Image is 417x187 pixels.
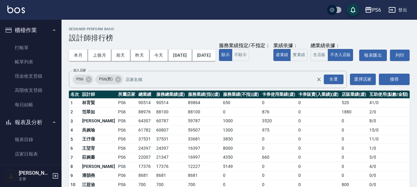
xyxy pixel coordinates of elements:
th: 卡券使用業績(虛) [260,91,297,99]
td: 3520 [260,116,297,126]
button: 不含入店販 [328,49,353,61]
td: 4 / 0 [368,162,410,171]
td: 8681 [155,171,187,180]
td: 89864 [186,98,221,108]
button: 不顯示 [232,49,249,61]
td: 吳婉瑜 [81,126,117,135]
td: 0 [221,171,260,180]
td: 0 [297,135,340,144]
td: 1000 [221,116,260,126]
button: 本月 [69,50,88,61]
button: 搜尋 [379,74,410,85]
td: PS6 [117,162,137,171]
h2: Designer Perform Basic [69,27,410,31]
a: 現金收支登錄 [2,69,59,83]
td: 21347 [155,153,187,162]
td: 0 / 0 [368,171,410,180]
th: 總業績 [137,91,155,99]
div: 業績依據： [273,43,308,49]
td: 0 [260,162,297,171]
div: 全選 [324,75,344,84]
td: 88100 [186,108,221,117]
div: PS6(舊) [95,75,123,84]
h5: [PERSON_NAME] [19,170,50,176]
a: 每日結帳 [2,98,59,112]
td: 0 [340,126,368,135]
th: 服務業績(不指)(虛) [221,91,260,99]
th: 服務總業績(虛) [155,91,187,99]
span: 6 [70,146,73,151]
td: 41 / 0 [368,98,410,108]
span: 10 [70,182,76,187]
div: PS6 [73,75,93,84]
button: 報表匯出 [359,50,387,61]
td: 1 / 0 [368,144,410,153]
td: 88976 [137,108,155,117]
td: 0 [260,98,297,108]
td: 1300 [221,126,260,135]
td: 60807 [155,126,187,135]
td: 64307 [137,116,155,126]
button: 含店販 [311,49,328,61]
div: 總業績依據： [311,43,356,49]
div: PS6 [372,6,381,14]
td: 3850 [221,135,260,144]
button: 選擇店家 [350,74,376,85]
td: 0 [297,171,340,180]
td: [PERSON_NAME] [81,116,117,126]
a: 高階收支登錄 [2,83,59,97]
input: 店家名稱 [124,74,327,85]
button: PS6 [362,4,383,16]
td: 2 / 0 [368,108,410,117]
td: PS6 [117,171,137,180]
button: 顯示 [219,49,232,61]
th: 所屬店家 [117,91,137,99]
button: 昨天 [130,50,149,61]
td: 王堃育 [81,144,117,153]
td: 0 [260,135,297,144]
td: 650 [221,98,260,108]
span: 7 [70,155,73,160]
td: 王伃蒨 [81,135,117,144]
td: 15 / 0 [368,126,410,135]
td: 520 [340,98,368,108]
td: 0 [297,126,340,135]
span: PS6(舊) [95,76,117,82]
button: Clear [315,75,323,84]
span: 3 [70,119,73,124]
td: 0 [297,116,340,126]
span: PS6 [73,76,87,82]
th: 名次 [69,91,81,99]
span: 8 [70,164,73,169]
td: 林育賢 [81,98,117,108]
th: 設計師 [81,91,117,99]
td: 88100 [155,108,187,117]
td: 8681 [137,171,155,180]
td: PS6 [117,126,137,135]
button: save [347,4,359,16]
button: 虛業績 [273,49,291,61]
td: 0 [340,162,368,171]
span: 9 [70,173,73,178]
button: 前天 [111,50,130,61]
td: 33681 [186,135,221,144]
td: 37531 [137,135,155,144]
div: 服務業績指定/不指定： [219,43,270,49]
th: 服務業績(指)(虛) [186,91,221,99]
td: PS6 [117,135,137,144]
td: 22007 [137,153,155,162]
td: 59507 [186,126,221,135]
td: 0 [340,144,368,153]
td: PS6 [117,153,137,162]
img: Logo [7,6,25,13]
td: 60787 [155,116,187,126]
button: 實業績 [290,49,308,61]
th: 店販業績(虛) [340,91,368,99]
p: 主管 [19,176,50,182]
td: PS6 [117,98,137,108]
td: 0 [297,144,340,153]
td: 975 [260,126,297,135]
button: 登出 [386,4,410,16]
td: [PERSON_NAME] [81,162,117,171]
td: 61782 [137,126,155,135]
